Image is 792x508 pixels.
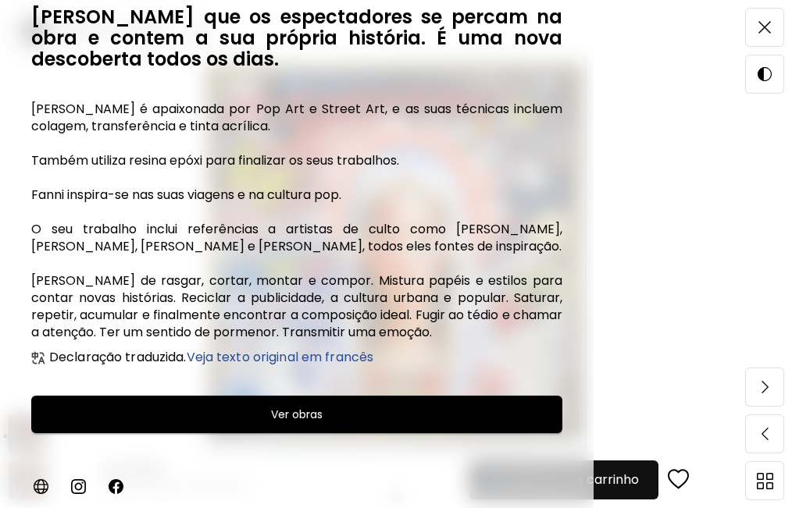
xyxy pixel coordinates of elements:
h6: Ver obras [271,405,323,424]
img: facebook [106,477,125,496]
img: personalWebsite [31,477,50,496]
button: Ver obras [31,396,562,433]
h6: Declaração traduzida. [49,350,373,364]
h6: [PERSON_NAME] que os espectadores se percam na obra e contem a sua própria história. É uma nova d... [31,6,562,69]
h6: [PERSON_NAME] é apaixonada por Pop Art e Street Art, e as suas técnicas incluem colagem, transfer... [31,101,562,341]
span: Veja texto original em francês [187,348,374,366]
img: instagram [69,477,87,496]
